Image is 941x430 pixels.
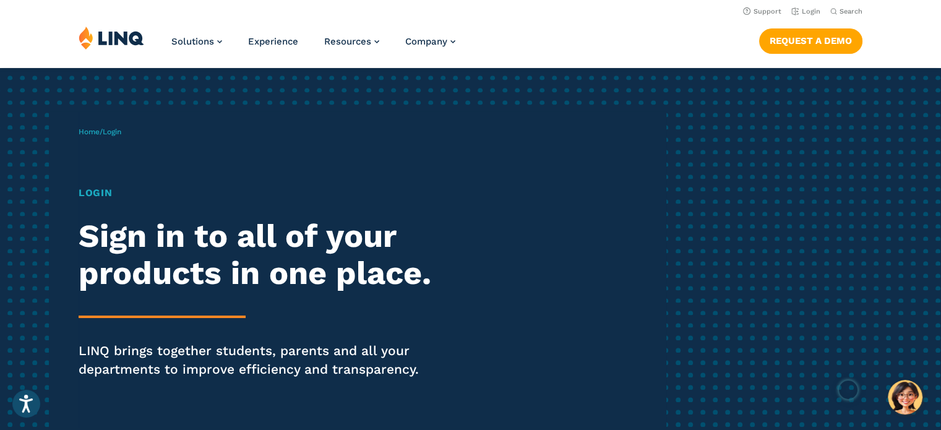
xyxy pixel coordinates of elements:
[79,186,441,200] h1: Login
[759,28,862,53] a: Request a Demo
[324,36,371,47] span: Resources
[759,26,862,53] nav: Button Navigation
[743,7,781,15] a: Support
[840,7,862,15] span: Search
[171,36,222,47] a: Solutions
[79,26,144,49] img: LINQ | K‑12 Software
[405,36,455,47] a: Company
[888,380,922,415] button: Hello, have a question? Let’s chat.
[405,36,447,47] span: Company
[171,36,214,47] span: Solutions
[79,127,121,136] span: /
[103,127,121,136] span: Login
[79,127,100,136] a: Home
[248,36,298,47] a: Experience
[324,36,379,47] a: Resources
[830,7,862,16] button: Open Search Bar
[79,218,441,292] h2: Sign in to all of your products in one place.
[791,7,820,15] a: Login
[79,342,441,379] p: LINQ brings together students, parents and all your departments to improve efficiency and transpa...
[171,26,455,67] nav: Primary Navigation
